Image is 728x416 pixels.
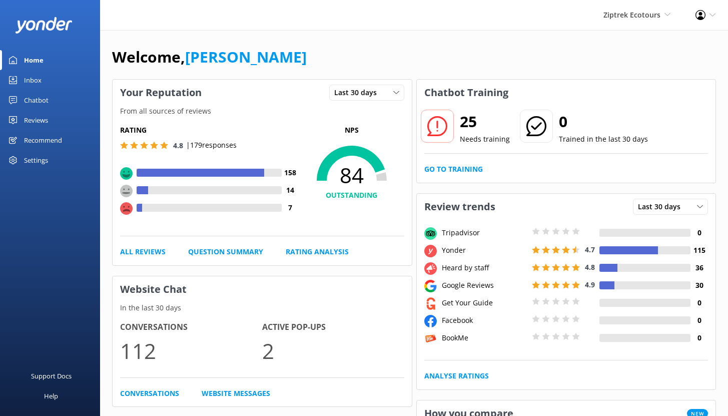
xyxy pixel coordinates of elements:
[439,280,529,291] div: Google Reviews
[262,334,404,367] p: 2
[282,202,299,213] h4: 7
[113,80,209,106] h3: Your Reputation
[299,125,404,136] p: NPS
[112,45,307,69] h1: Welcome,
[638,201,686,212] span: Last 30 days
[690,227,708,238] h4: 0
[439,297,529,308] div: Get Your Guide
[424,370,489,381] a: Analyse Ratings
[186,140,237,151] p: | 179 responses
[690,245,708,256] h4: 115
[24,70,42,90] div: Inbox
[585,280,595,289] span: 4.9
[31,366,72,386] div: Support Docs
[262,321,404,334] h4: Active Pop-ups
[44,386,58,406] div: Help
[113,302,412,313] p: In the last 30 days
[24,110,48,130] div: Reviews
[282,167,299,178] h4: 158
[120,125,299,136] h5: Rating
[173,141,183,150] span: 4.8
[559,134,648,145] p: Trained in the last 30 days
[460,134,510,145] p: Needs training
[603,10,660,20] span: Ziptrek Ecotours
[460,110,510,134] h2: 25
[113,276,412,302] h3: Website Chat
[120,388,179,399] a: Conversations
[690,315,708,326] h4: 0
[299,190,404,201] h4: OUTSTANDING
[299,163,404,188] span: 84
[120,321,262,334] h4: Conversations
[120,334,262,367] p: 112
[690,297,708,308] h4: 0
[120,246,166,257] a: All Reviews
[690,262,708,273] h4: 36
[439,332,529,343] div: BookMe
[690,332,708,343] h4: 0
[585,262,595,272] span: 4.8
[188,246,263,257] a: Question Summary
[439,262,529,273] div: Heard by staff
[690,280,708,291] h4: 30
[439,315,529,326] div: Facebook
[417,80,516,106] h3: Chatbot Training
[24,150,48,170] div: Settings
[417,194,503,220] h3: Review trends
[282,185,299,196] h4: 14
[439,227,529,238] div: Tripadvisor
[286,246,349,257] a: Rating Analysis
[334,87,383,98] span: Last 30 days
[202,388,270,399] a: Website Messages
[185,47,307,67] a: [PERSON_NAME]
[113,106,412,117] p: From all sources of reviews
[585,245,595,254] span: 4.7
[559,110,648,134] h2: 0
[424,164,483,175] a: Go to Training
[15,17,73,34] img: yonder-white-logo.png
[439,245,529,256] div: Yonder
[24,50,44,70] div: Home
[24,90,49,110] div: Chatbot
[24,130,62,150] div: Recommend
